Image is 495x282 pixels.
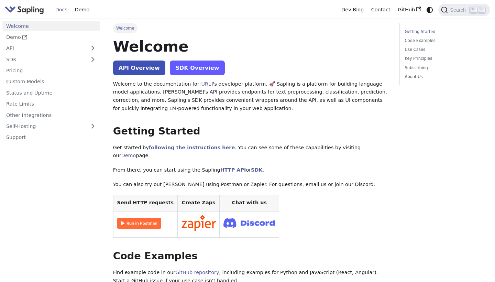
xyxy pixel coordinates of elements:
a: API [2,43,86,53]
th: Send HTTP requests [113,195,177,211]
a: Contact [367,4,394,15]
a: Rate Limits [2,99,100,109]
a: following the instructions here [149,145,235,150]
button: Expand sidebar category 'SDK' [86,54,100,64]
a: Demo [2,32,100,42]
p: Get started by . You can see some of these capabilities by visiting our page. [113,144,390,160]
th: Create Zaps [177,195,220,211]
img: Join Discord [223,216,275,230]
span: Search [448,7,470,13]
a: GitHub repository [175,270,219,275]
th: Chat with us [220,195,279,211]
a: Demo [121,153,136,158]
a: HTTP API [220,167,246,173]
a: Self-Hosting [2,121,100,131]
a: Subscribing [405,65,483,71]
a: Docs [52,4,71,15]
p: You can also try out [PERSON_NAME] using Postman or Zapier. For questions, email us or join our D... [113,181,390,189]
button: Search (Command+K) [438,4,490,16]
p: Welcome to the documentation for 's developer platform. 🚀 Sapling is a platform for building lang... [113,80,390,113]
a: SDK [251,167,262,173]
a: Custom Models [2,77,100,87]
a: Sapling.ai [5,5,46,15]
a: Dev Blog [338,4,367,15]
button: Switch between dark and light mode (currently system mode) [425,5,435,15]
a: About Us [405,74,483,80]
button: Expand sidebar category 'API' [86,43,100,53]
a: SDK Overview [170,61,224,75]
a: Use Cases [405,46,483,53]
h2: Getting Started [113,125,390,138]
a: Getting Started [405,29,483,35]
kbd: ⌘ [470,7,477,13]
a: Pricing [2,66,100,76]
a: [URL] [199,81,213,87]
a: Other Integrations [2,110,100,120]
p: From there, you can start using the Sapling or . [113,166,390,174]
a: Demo [71,4,93,15]
nav: Breadcrumbs [113,23,390,33]
a: SDK [2,54,86,64]
a: Support [2,132,100,142]
a: Code Examples [405,37,483,44]
h1: Welcome [113,37,390,56]
h2: Code Examples [113,250,390,262]
a: Welcome [2,21,100,31]
a: GitHub [394,4,425,15]
img: Sapling.ai [5,5,44,15]
span: Welcome [113,23,137,33]
a: Status and Uptime [2,88,100,98]
a: API Overview [113,61,165,75]
img: Run in Postman [117,218,161,229]
a: Key Principles [405,55,483,62]
img: Connect in Zapier [181,215,216,231]
kbd: K [478,7,485,13]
